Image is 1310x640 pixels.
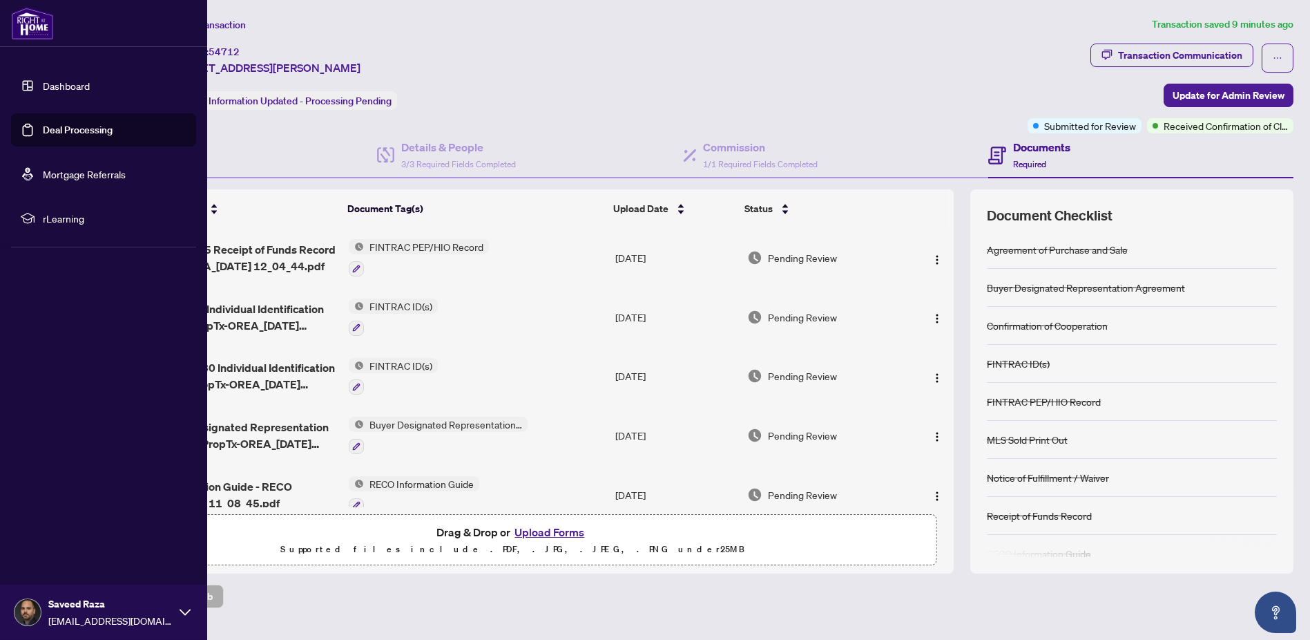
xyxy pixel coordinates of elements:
[11,7,54,40] img: logo
[349,417,364,432] img: Status Icon
[171,91,397,110] div: Status:
[364,417,528,432] span: Buyer Designated Representation Agreement
[932,254,943,265] img: Logo
[768,250,837,265] span: Pending Review
[926,424,948,446] button: Logo
[349,476,479,514] button: Status IconRECO Information Guide
[987,206,1112,225] span: Document Checklist
[1173,84,1284,106] span: Update for Admin Review
[987,356,1050,371] div: FINTRAC ID(s)
[135,241,338,274] span: FINTRAC - 635 Receipt of Funds Record - PropTx-OREA_[DATE] 12_04_44.pdf
[43,168,126,180] a: Mortgage Referrals
[1152,17,1293,32] article: Transaction saved 9 minutes ago
[1090,44,1253,67] button: Transaction Communication
[610,347,742,406] td: [DATE]
[349,476,364,491] img: Status Icon
[610,288,742,347] td: [DATE]
[1013,159,1046,169] span: Required
[364,476,479,491] span: RECO Information Guide
[1044,118,1136,133] span: Submitted for Review
[15,599,41,625] img: Profile Icon
[349,417,528,454] button: Status IconBuyer Designated Representation Agreement
[349,239,489,276] button: Status IconFINTRAC PEP/HIO Record
[926,247,948,269] button: Logo
[349,358,364,373] img: Status Icon
[1164,84,1293,107] button: Update for Admin Review
[747,250,762,265] img: Document Status
[342,189,607,228] th: Document Tag(s)
[209,46,240,58] span: 54712
[608,189,739,228] th: Upload Date
[135,359,338,393] span: Mutahirali - 630 Individual Identification Record A - PropTx-OREA_[DATE] 11_26_58.pdf
[747,310,762,325] img: Document Status
[1273,53,1282,63] span: ellipsis
[768,368,837,384] span: Pending Review
[747,428,762,443] img: Document Status
[171,59,360,76] span: [STREET_ADDRESS][PERSON_NAME]
[1164,118,1288,133] span: Received Confirmation of Closing
[135,478,338,511] span: Reco Information Guide - RECO Forms_[DATE] 11_08_45.pdf
[48,596,173,612] span: Saveed Raza
[744,201,773,216] span: Status
[349,358,438,395] button: Status IconFINTRAC ID(s)
[987,470,1109,485] div: Notice of Fulfillment / Waiver
[1255,592,1296,633] button: Open asap
[1118,44,1242,66] div: Transaction Communication
[987,280,1185,295] div: Buyer Designated Representation Agreement
[613,201,668,216] span: Upload Date
[610,228,742,288] td: [DATE]
[130,189,343,228] th: (10) File Name
[932,313,943,324] img: Logo
[349,299,438,336] button: Status IconFINTRAC ID(s)
[704,159,818,169] span: 1/1 Required Fields Completed
[747,368,762,384] img: Document Status
[364,299,438,314] span: FINTRAC ID(s)
[932,491,943,502] img: Logo
[987,508,1092,523] div: Receipt of Funds Record
[768,310,837,325] span: Pending Review
[987,318,1108,333] div: Confirmation of Cooperation
[932,431,943,442] img: Logo
[209,95,392,107] span: Information Updated - Processing Pending
[48,613,173,628] span: [EMAIL_ADDRESS][DOMAIN_NAME]
[704,139,818,156] h4: Commission
[349,239,364,254] img: Status Icon
[349,299,364,314] img: Status Icon
[926,306,948,328] button: Logo
[97,541,928,558] p: Supported files include .PDF, .JPG, .JPEG, .PNG under 25 MB
[747,487,762,502] img: Document Status
[89,515,936,566] span: Drag & Drop orUpload FormsSupported files include .PDF, .JPG, .JPEG, .PNG under25MB
[768,487,837,502] span: Pending Review
[364,358,438,373] span: FINTRAC ID(s)
[926,484,948,506] button: Logo
[610,406,742,465] td: [DATE]
[932,373,943,384] img: Logo
[172,19,246,31] span: View Transaction
[43,211,186,226] span: rLearning
[739,189,903,228] th: Status
[401,159,516,169] span: 3/3 Required Fields Completed
[135,301,338,334] span: Sugufta - 630 Individual Identification Record B - PropTx-OREA_[DATE] 11_31_41.pdf
[135,419,338,452] span: 371 Buyer Designated Representation Agreement - PropTx-OREA_[DATE] 11_10_40.pdf
[364,239,489,254] span: FINTRAC PEP/HIO Record
[510,523,588,541] button: Upload Forms
[43,79,90,92] a: Dashboard
[768,428,837,443] span: Pending Review
[43,124,113,136] a: Deal Processing
[610,465,742,525] td: [DATE]
[987,394,1101,409] div: FINTRAC PEP/HIO Record
[436,523,588,541] span: Drag & Drop or
[926,365,948,387] button: Logo
[987,432,1068,447] div: MLS Sold Print Out
[987,242,1128,257] div: Agreement of Purchase and Sale
[1013,139,1070,156] h4: Documents
[401,139,516,156] h4: Details & People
